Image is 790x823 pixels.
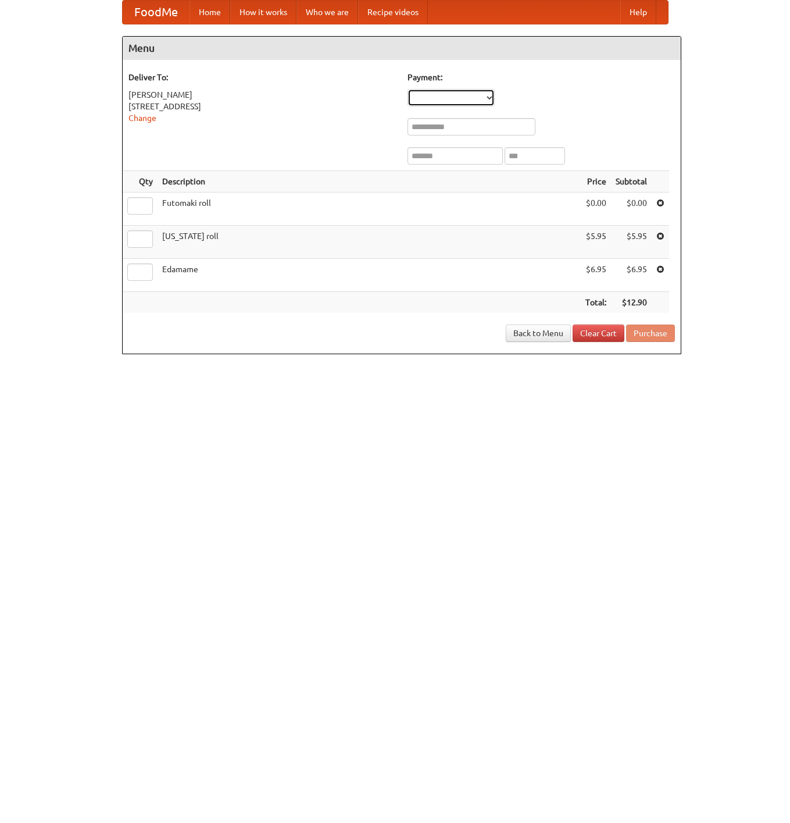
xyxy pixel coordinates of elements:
a: Change [128,113,156,123]
h4: Menu [123,37,681,60]
a: Home [190,1,230,24]
td: $5.95 [611,226,652,259]
th: Qty [123,171,158,193]
a: Back to Menu [506,325,571,342]
a: FoodMe [123,1,190,24]
th: $12.90 [611,292,652,313]
td: Edamame [158,259,581,292]
div: [PERSON_NAME] [128,89,396,101]
a: Clear Cart [573,325,624,342]
a: Who we are [296,1,358,24]
a: How it works [230,1,296,24]
th: Price [581,171,611,193]
td: $6.95 [611,259,652,292]
td: Futomaki roll [158,193,581,226]
h5: Payment: [407,72,675,83]
td: $5.95 [581,226,611,259]
th: Description [158,171,581,193]
td: [US_STATE] roll [158,226,581,259]
td: $0.00 [581,193,611,226]
th: Total: [581,292,611,313]
td: $6.95 [581,259,611,292]
h5: Deliver To: [128,72,396,83]
td: $0.00 [611,193,652,226]
div: [STREET_ADDRESS] [128,101,396,112]
a: Help [620,1,656,24]
button: Purchase [626,325,675,342]
a: Recipe videos [358,1,428,24]
th: Subtotal [611,171,652,193]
